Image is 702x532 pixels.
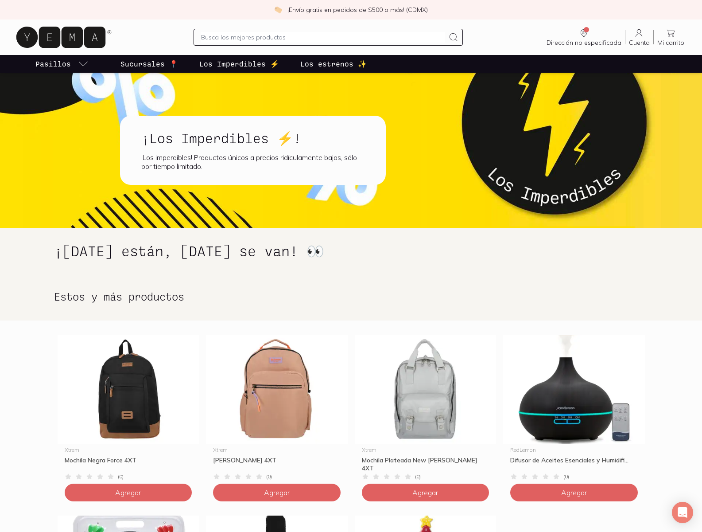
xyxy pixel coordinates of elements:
span: ( 0 ) [415,474,421,479]
p: Pasillos [35,59,71,69]
a: Los estrenos ✨ [299,55,368,73]
img: Mochila Plateada New Briz 4XT [355,335,496,444]
a: Sucursales 📍 [119,55,180,73]
input: Busca los mejores productos [201,32,445,43]
span: Cuenta [629,39,650,47]
img: Mochila Negra Force 4XT [58,335,199,444]
button: Agregar [65,484,192,501]
p: Sucursales 📍 [120,59,178,69]
h2: Estos y más productos [54,291,648,302]
div: Xtrem [362,447,489,453]
a: Mochila Rosa Mariland 4XTXtrem[PERSON_NAME] 4XT(0) [206,335,348,480]
button: Agregar [362,484,489,501]
a: Mochila Negra Force 4XTXtremMochila Negra Force 4XT(0) [58,335,199,480]
div: ¡Los imperdibles! Productos únicos a precios ridículamente bajos, sólo por tiempo limitado. [141,153,365,171]
div: Mochila Plateada New [PERSON_NAME] 4XT [362,456,489,472]
a: Mochila Plateada New Briz 4XTXtremMochila Plateada New [PERSON_NAME] 4XT(0) [355,335,496,480]
h1: ¡[DATE] están, [DATE] se van! 👀 [54,242,648,259]
div: [PERSON_NAME] 4XT [213,456,341,472]
a: ¡Los Imperdibles ⚡!¡Los imperdibles! Productos únicos a precios ridículamente bajos, sólo por tie... [120,116,414,185]
span: ( 0 ) [563,474,569,479]
div: Xtrem [213,447,341,453]
a: Difusor de Aceites Esenciales y HumidificadorRedLemonDifusor de Aceites Esenciales y Humidifi...(0) [503,335,645,480]
button: Agregar [510,484,638,501]
div: Mochila Negra Force 4XT [65,456,192,472]
a: Cuenta [625,28,653,47]
span: Agregar [264,488,290,497]
p: ¡Envío gratis en pedidos de $500 o más! (CDMX) [287,5,428,14]
div: Xtrem [65,447,192,453]
span: ( 0 ) [118,474,124,479]
p: Los Imperdibles ⚡️ [199,59,279,69]
span: Agregar [561,488,587,497]
img: Mochila Rosa Mariland 4XT [206,335,348,444]
div: Difusor de Aceites Esenciales y Humidifi... [510,456,638,472]
span: Agregar [412,488,438,497]
a: pasillo-todos-link [34,55,90,73]
div: RedLemon [510,447,638,453]
a: Mi carrito [654,28,688,47]
a: Dirección no especificada [543,28,625,47]
span: ( 0 ) [266,474,272,479]
span: Mi carrito [657,39,684,47]
h1: ¡Los Imperdibles ⚡! [141,130,365,146]
img: check [274,6,282,14]
a: Los Imperdibles ⚡️ [198,55,281,73]
span: Agregar [115,488,141,497]
span: Dirección no especificada [547,39,621,47]
button: Agregar [213,484,341,501]
img: Difusor de Aceites Esenciales y Humidificador [503,335,645,444]
div: Open Intercom Messenger [672,502,693,523]
p: Los estrenos ✨ [300,59,367,69]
